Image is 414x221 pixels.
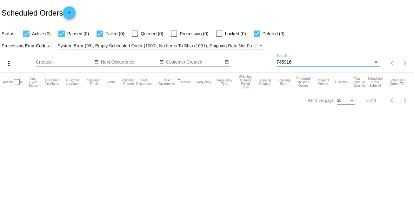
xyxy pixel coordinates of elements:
input: Next Occurrence [101,60,158,65]
button: Change sorting for NextOccurrenceUtc [158,79,175,86]
span: Processing (0) [180,30,208,38]
button: Previous page [386,57,399,70]
div: Items per page: [308,98,335,103]
button: Change sorting for ShippingPostcode [238,75,252,89]
mat-icon: date_range [159,60,164,65]
mat-select: Filter by Processing Error Codes [58,42,264,50]
button: Change sorting for CurrencyIso [335,80,348,84]
button: Change sorting for CustomerLastName [65,79,81,86]
mat-select: Items per page: [337,99,355,103]
button: Change sorting for LastProcessingCycleId [28,77,38,87]
button: Next page [399,94,411,107]
span: Queued (0) [141,30,163,38]
span: Deleted (0) [263,30,284,38]
button: Change sorting for CustomerFirstName [44,79,60,86]
mat-icon: add [65,10,73,18]
span: Status: [2,31,16,36]
mat-header-cell: Actions [3,73,14,92]
div: 0 of 0 [366,98,376,103]
span: Locked (0) [225,30,246,38]
button: Change sorting for Id [20,80,23,84]
span: Active (0) [32,30,51,38]
mat-icon: date_range [94,60,99,65]
button: Change sorting for Subtotal [367,77,384,87]
span: 20 [337,98,341,103]
input: Customer Created [166,60,223,65]
mat-icon: more_vert [5,60,13,67]
button: Change sorting for Frequency [196,80,211,84]
input: Created [36,60,93,65]
button: Change sorting for FrequencyType [217,79,232,86]
button: Change sorting for PreferredShippingOption [296,77,310,87]
span: Failed (0) [105,30,124,38]
button: Change sorting for CustomerEmail [87,79,101,86]
button: Change sorting for ShippingCountry [258,79,271,86]
h2: Scheduled Orders [2,6,76,19]
button: Clear [373,59,380,66]
button: Change sorting for PaymentMethod.Type [316,79,330,86]
button: Previous page [386,94,399,107]
button: Change sorting for LastOccurrenceUtc [136,79,153,86]
button: Change sorting for LifetimeValue [389,79,405,86]
mat-icon: date_range [224,60,229,65]
button: Change sorting for Status [107,80,116,84]
mat-icon: close [374,60,378,65]
mat-header-cell: Total Product Quantity [354,73,367,92]
span: Paused (0) [67,30,89,38]
button: Next page [399,57,411,70]
span: Processing Error Codes: [2,43,50,48]
button: Change sorting for ShippingState [277,79,290,86]
button: Change sorting for Cycles [181,80,190,84]
input: Search [277,60,373,65]
mat-header-cell: Validation Checks [121,73,136,92]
